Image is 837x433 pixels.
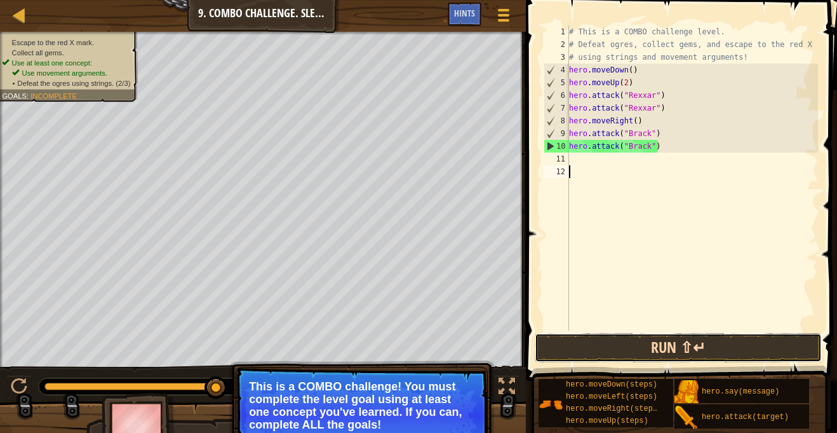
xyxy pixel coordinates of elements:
[494,375,519,401] button: Toggle fullscreen
[544,114,569,127] div: 8
[12,79,15,87] i: •
[22,69,107,77] span: Use movement arguments.
[488,3,519,32] button: Show game menu
[454,7,475,19] span: Hints
[12,58,92,67] span: Use at least one concept:
[2,48,130,58] li: Collect all gems.
[566,404,662,413] span: hero.moveRight(steps)
[544,102,569,114] div: 7
[544,140,569,153] div: 10
[566,416,648,425] span: hero.moveUp(steps)
[539,392,563,416] img: portrait.png
[2,58,130,68] li: Use at least one concept:
[544,89,569,102] div: 6
[544,38,569,51] div: 2
[6,375,32,401] button: Ctrl + P: Play
[702,413,789,422] span: hero.attack(target)
[12,78,130,88] li: Defeat the ogres using strings.
[544,51,569,64] div: 3
[2,92,27,100] span: Goals
[566,380,657,389] span: hero.moveDown(steps)
[674,406,699,430] img: portrait.png
[30,92,77,100] span: Incomplete
[544,153,569,165] div: 11
[674,380,699,404] img: portrait.png
[544,127,569,140] div: 9
[249,380,474,431] p: This is a COMBO challenge! You must complete the level goal using at least one concept you've lea...
[12,38,94,46] span: Escape to the red X mark.
[544,165,569,178] div: 12
[27,92,30,100] span: :
[702,387,779,396] span: hero.say(message)
[17,79,130,87] span: Defeat the ogres using strings. (2/3)
[544,64,569,76] div: 4
[566,392,657,401] span: hero.moveLeft(steps)
[544,76,569,89] div: 5
[12,48,64,57] span: Collect all gems.
[535,333,822,362] button: Run ⇧↵
[2,38,130,48] li: Escape to the red X mark.
[544,25,569,38] div: 1
[12,68,130,78] li: Use movement arguments.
